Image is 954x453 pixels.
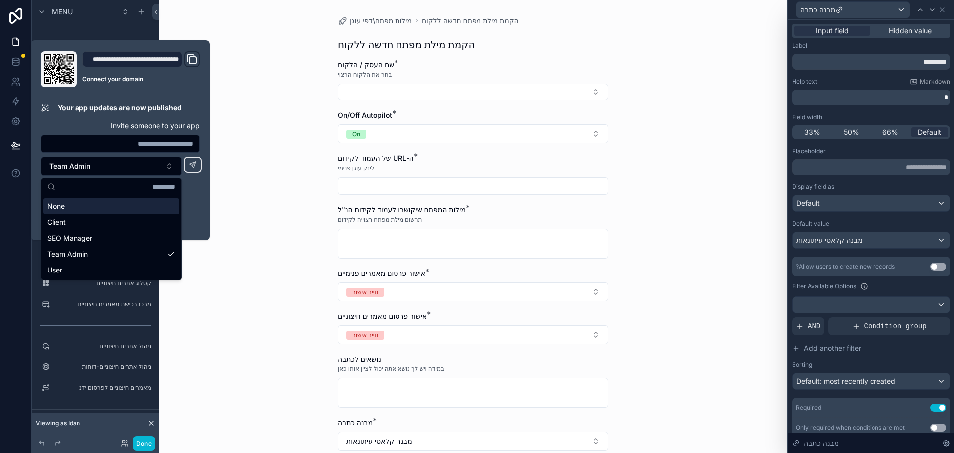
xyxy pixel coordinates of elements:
span: מבנה כתבה [338,418,373,427]
span: Default [918,127,941,137]
label: Label [792,42,807,50]
span: מילות מפתח\דפי עוגן [350,16,412,26]
button: Done [133,436,155,451]
span: במידה ויש לך נושא אתה יכול לציין אותו כאן [338,365,444,373]
div: On [352,130,360,139]
span: Team Admin [47,249,88,259]
label: מרכז רכישת מאמרים חיצוניים [54,300,151,308]
span: Default [796,198,820,208]
span: Client [47,217,66,227]
a: Connect your domain [82,75,200,83]
button: Default [792,195,950,212]
span: מבנה קלאסי עיתונאות [796,235,863,245]
label: ניהול אתרים חיצוניים [54,342,151,350]
span: לינק עוגן פנימי [338,164,375,172]
span: AND [808,321,820,331]
button: Select Button [338,84,608,100]
span: SEO Manager [47,233,92,243]
span: Team Admin [49,161,90,171]
a: מאמרים חיצוניים לפרסום ידני [38,380,153,396]
a: Markdown [910,78,950,86]
span: 33% [804,127,820,137]
div: Suggestions [41,196,181,280]
button: Default: most recently created [792,373,950,390]
span: אישור פרסום מאמרים פנימיים [338,269,425,277]
label: Help text [792,78,817,86]
span: ה-URL של העמוד לקידום [338,154,414,162]
a: פורסם-רשתות חברתיות [38,234,153,250]
span: מבנה כתבה [804,438,839,448]
span: מבנה כתבה [800,5,835,15]
label: Display field as [792,183,834,191]
div: Domain and Custom Link [82,51,200,87]
button: מבנה כתבה [796,1,910,18]
span: Hidden value [889,26,932,36]
span: תרשום מילת מפתח רצוייה לקידום [338,216,422,224]
a: ניהול אתרים חיצוניים [38,338,153,354]
label: קטלוג אתרים חיצוניים [54,279,151,287]
p: Your app updates are now published [58,103,182,113]
span: שם העסק / הלקוח [338,60,394,69]
span: 50% [844,127,859,137]
span: Menu [52,7,73,17]
div: Only required when conditions are met [796,424,905,432]
span: Viewing as Idan [36,419,80,427]
a: ניהול אתרים חיצוניים-דוחות [38,359,153,375]
div: חייב אישור [352,288,378,297]
span: בחר את הלקוח הרצוי [338,71,392,79]
label: ניהול אתרים חיצוניים-דוחות [54,363,151,371]
span: 66% [882,127,898,137]
button: Select Button [338,432,608,451]
h1: הקמת מילת מפתח חדשה ללקוח [338,38,475,52]
div: חייב אישור [352,331,378,340]
label: Field width [792,113,822,121]
span: אישור פרסום מאמרים חיצוניים [338,312,427,320]
a: מרכז רכישת מאמרים חיצוניים [38,296,153,312]
label: Default value [792,220,829,228]
label: Placeholder [792,147,826,155]
div: scrollable content [792,90,950,105]
span: User [47,265,62,275]
button: Select Button [338,124,608,143]
span: Default: most recently created [796,377,895,385]
a: מילות מפתח\דפי עוגן [338,16,412,26]
span: Condition group [864,321,927,331]
span: Markdown [920,78,950,86]
span: מבנה קלאסי עיתונאות [346,436,412,446]
span: מילות המפתח שיקושרו לעמוד לקידום הנ"ל [338,205,466,214]
label: Filter Available Options [792,282,856,290]
button: Select Button [338,325,608,344]
span: Add another filter [804,343,861,353]
label: Sorting [792,361,812,369]
span: Input field [816,26,849,36]
button: מבנה קלאסי עיתונאות [792,232,950,249]
button: Select Button [41,157,182,176]
button: Select Button [338,282,608,301]
div: None [43,198,179,214]
label: מאמרים חיצוניים לפרסום ידני [54,384,151,392]
a: הקמת מילת מפתח חדשה ללקוח [422,16,519,26]
a: קטלוג אתרים חיצוניים [38,275,153,291]
p: Invite someone to your app [41,121,200,131]
button: Add another filter [792,339,950,357]
span: נושאים לכתבה [338,355,381,363]
div: Required [796,404,821,412]
div: Allow users to create new records? [796,263,895,271]
span: On/Off Autopilot [338,111,392,119]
